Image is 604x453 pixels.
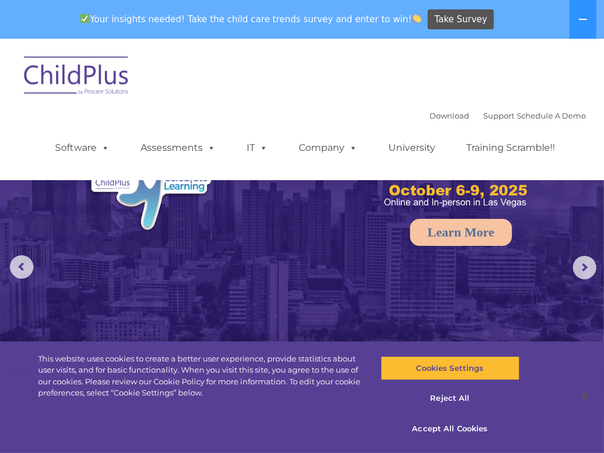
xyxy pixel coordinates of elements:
[410,219,512,246] a: Learn More
[430,111,470,120] a: Download
[517,111,586,120] a: Schedule A Demo
[381,356,520,381] button: Cookies Settings
[484,111,515,120] a: Support
[381,387,520,411] button: Reject All
[430,111,586,120] font: |
[377,136,448,160] a: University
[76,8,426,31] span: Your insights needed! Take the child care trends survey and enter to win!
[18,48,135,107] img: ChildPlus by Procare Solutions
[381,417,520,441] button: Accept All Cookies
[80,14,89,23] img: ✅
[288,136,370,160] a: Company
[572,383,598,409] button: Close
[455,136,567,160] a: Training Scramble!!
[412,14,421,23] img: 👏
[44,136,122,160] a: Software
[129,136,228,160] a: Assessments
[38,353,363,399] div: This website uses cookies to create a better user experience, provide statistics about user visit...
[435,9,487,30] span: Take Survey
[428,9,494,30] a: Take Survey
[236,136,280,160] a: IT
